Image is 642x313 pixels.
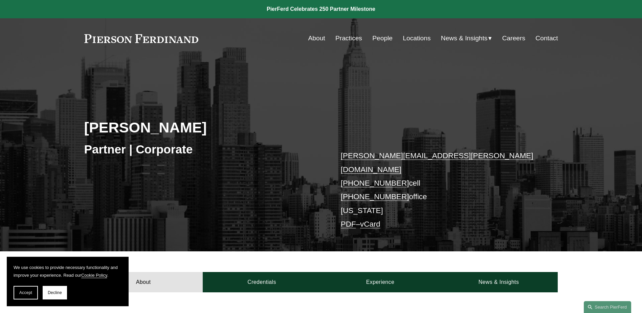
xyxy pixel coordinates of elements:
[360,220,380,228] a: vCard
[308,32,325,45] a: About
[341,220,356,228] a: PDF
[335,32,362,45] a: Practices
[372,32,393,45] a: People
[341,149,538,231] p: cell office [US_STATE] –
[81,273,107,278] a: Cookie Policy
[441,33,488,44] span: News & Insights
[535,32,558,45] a: Contact
[439,272,558,292] a: News & Insights
[502,32,525,45] a: Careers
[341,179,409,187] a: [PHONE_NUMBER]
[14,264,122,279] p: We use cookies to provide necessary functionality and improve your experience. Read our .
[441,32,492,45] a: folder dropdown
[341,192,409,201] a: [PHONE_NUMBER]
[48,290,62,295] span: Decline
[7,257,129,306] section: Cookie banner
[321,272,440,292] a: Experience
[84,272,203,292] a: About
[14,286,38,299] button: Accept
[341,151,533,173] a: [PERSON_NAME][EMAIL_ADDRESS][PERSON_NAME][DOMAIN_NAME]
[19,290,32,295] span: Accept
[84,119,321,136] h2: [PERSON_NAME]
[403,32,430,45] a: Locations
[203,272,321,292] a: Credentials
[84,142,321,157] h3: Partner | Corporate
[43,286,67,299] button: Decline
[584,301,631,313] a: Search this site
